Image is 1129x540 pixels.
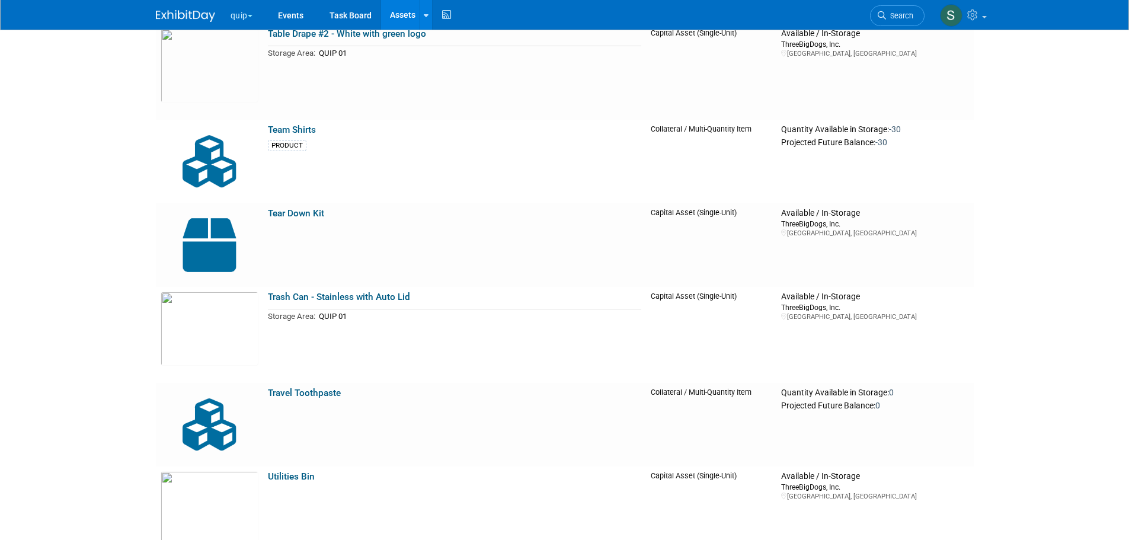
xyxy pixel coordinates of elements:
div: Quantity Available in Storage: [781,388,968,398]
div: PRODUCT [268,140,306,151]
img: ExhibitDay [156,10,215,22]
span: 0 [889,388,894,397]
a: Team Shirts [268,124,316,135]
td: Capital Asset (Single-Unit) [646,287,777,383]
div: Quantity Available in Storage: [781,124,968,135]
span: 0 [875,401,880,410]
img: Collateral-Icon-2.png [161,388,258,462]
span: Search [886,11,913,20]
div: ThreeBigDogs, Inc. [781,219,968,229]
td: QUIP 01 [315,46,641,60]
td: Capital Asset (Single-Unit) [646,24,777,120]
span: Storage Area: [268,312,315,321]
div: [GEOGRAPHIC_DATA], [GEOGRAPHIC_DATA] [781,229,968,238]
td: Collateral / Multi-Quantity Item [646,383,777,466]
div: Available / In-Storage [781,28,968,39]
div: [GEOGRAPHIC_DATA], [GEOGRAPHIC_DATA] [781,49,968,58]
a: Tear Down Kit [268,208,324,219]
div: Projected Future Balance: [781,135,968,148]
span: -30 [875,138,887,147]
a: Travel Toothpaste [268,388,341,398]
a: Trash Can - Stainless with Auto Lid [268,292,410,302]
a: Utilities Bin [268,471,315,482]
img: Samantha Meyers [940,4,962,27]
div: Available / In-Storage [781,208,968,219]
div: Available / In-Storage [781,471,968,482]
a: Table Drape #2 - White with green logo [268,28,426,39]
a: Search [870,5,925,26]
div: Available / In-Storage [781,292,968,302]
div: ThreeBigDogs, Inc. [781,39,968,49]
div: ThreeBigDogs, Inc. [781,482,968,492]
img: Collateral-Icon-2.png [161,124,258,199]
td: QUIP 01 [315,309,641,323]
img: Capital-Asset-Icon-2.png [161,208,258,282]
div: [GEOGRAPHIC_DATA], [GEOGRAPHIC_DATA] [781,312,968,321]
div: ThreeBigDogs, Inc. [781,302,968,312]
span: -30 [889,124,901,134]
span: Storage Area: [268,49,315,57]
td: Collateral / Multi-Quantity Item [646,120,777,203]
td: Capital Asset (Single-Unit) [646,203,777,287]
div: [GEOGRAPHIC_DATA], [GEOGRAPHIC_DATA] [781,492,968,501]
div: Projected Future Balance: [781,398,968,411]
